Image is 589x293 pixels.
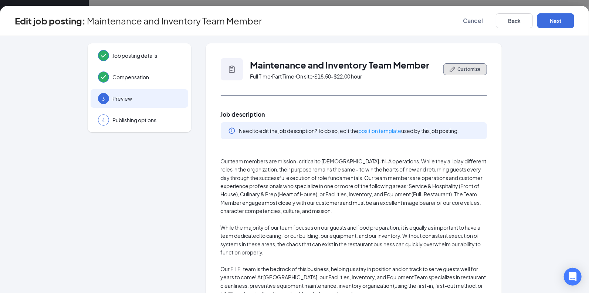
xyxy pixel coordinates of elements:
[250,59,430,70] span: Maintenance and Inventory Team Member
[87,17,262,24] span: Maintenance and Inventory Team Member
[564,268,582,286] div: Open Intercom Messenger
[271,73,295,80] span: ‧ Part Time
[221,157,487,215] p: Our team members are mission-critical to [DEMOGRAPHIC_DATA]-fil-A operations. While they all play...
[221,110,487,119] span: Job description
[496,13,533,28] button: Back
[221,223,487,257] p: While the majority of our team focuses on our guests and food preparation, it is equally as impor...
[295,73,313,80] span: ‧ On site
[450,66,456,72] svg: PencilIcon
[537,13,574,28] button: Next
[99,73,108,81] svg: Checkmark
[113,116,181,124] span: Publishing options
[443,63,487,75] button: PencilIconCustomize
[458,66,481,73] span: Customize
[239,127,459,134] span: Need to edit the job description? To do so, edit the used by this job posting.
[228,127,236,134] svg: Info
[227,65,236,74] svg: Clipboard
[102,116,105,124] span: 4
[454,13,491,28] button: Cancel
[102,95,105,102] span: 3
[99,51,108,60] svg: Checkmark
[15,14,85,27] h3: Edit job posting:
[359,127,402,134] a: position template
[113,52,181,59] span: Job posting details
[113,95,181,102] span: Preview
[313,73,362,80] span: ‧ $18.50-$22.00 hour
[463,17,483,24] span: Cancel
[250,73,271,80] span: Full Time
[113,73,181,81] span: Compensation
